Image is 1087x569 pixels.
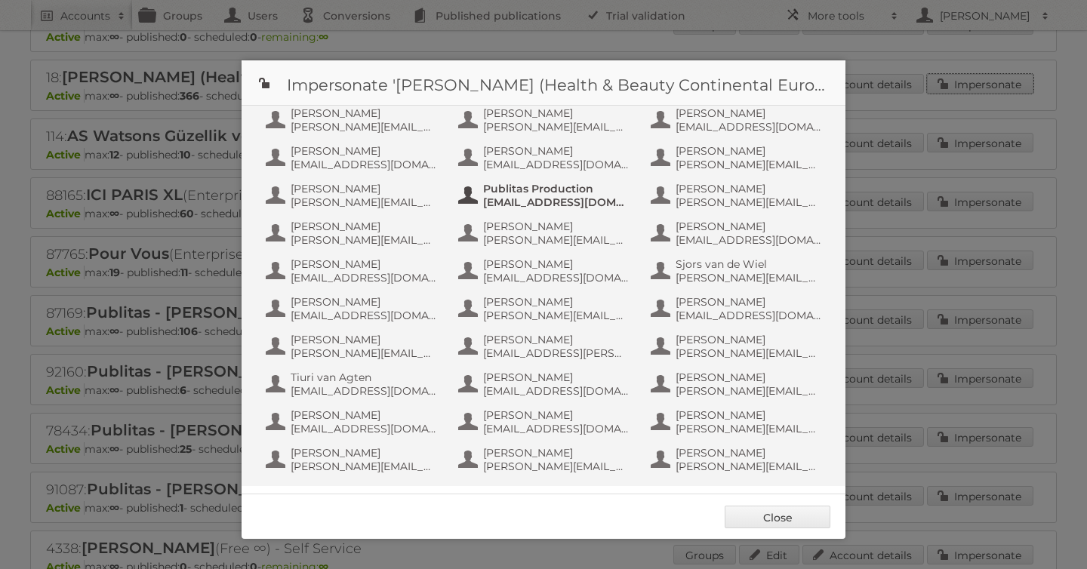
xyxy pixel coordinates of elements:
button: [PERSON_NAME] [EMAIL_ADDRESS][DOMAIN_NAME] [264,407,442,437]
button: Sjors van de Wiel [PERSON_NAME][EMAIL_ADDRESS][DOMAIN_NAME] [649,256,827,286]
button: [PERSON_NAME] [PERSON_NAME][EMAIL_ADDRESS][DOMAIN_NAME] [649,444,827,475]
span: [PERSON_NAME] [676,220,822,233]
span: [PERSON_NAME] [676,371,822,384]
span: [PERSON_NAME] [483,371,630,384]
span: [PERSON_NAME] [676,446,822,460]
button: [PERSON_NAME] [PERSON_NAME][EMAIL_ADDRESS][DOMAIN_NAME] [457,444,634,475]
button: [PERSON_NAME] [EMAIL_ADDRESS][DOMAIN_NAME] [457,143,634,173]
span: [EMAIL_ADDRESS][DOMAIN_NAME] [483,158,630,171]
span: [PERSON_NAME] [676,182,822,195]
span: [PERSON_NAME][EMAIL_ADDRESS][DOMAIN_NAME] [676,195,822,209]
span: [PERSON_NAME] [291,144,437,158]
span: [PERSON_NAME] [291,106,437,120]
button: [PERSON_NAME] [EMAIL_ADDRESS][DOMAIN_NAME] [649,294,827,324]
span: [EMAIL_ADDRESS][DOMAIN_NAME] [676,233,822,247]
span: [PERSON_NAME][EMAIL_ADDRESS][DOMAIN_NAME] [483,233,630,247]
span: [PERSON_NAME] [483,106,630,120]
span: [EMAIL_ADDRESS][DOMAIN_NAME] [291,158,437,171]
span: [PERSON_NAME][EMAIL_ADDRESS][DOMAIN_NAME] [291,195,437,209]
button: [PERSON_NAME] [EMAIL_ADDRESS][DOMAIN_NAME] [264,143,442,173]
span: [PERSON_NAME] [483,446,630,460]
span: [PERSON_NAME][EMAIL_ADDRESS][DOMAIN_NAME] [291,460,437,473]
span: [PERSON_NAME][EMAIL_ADDRESS][DOMAIN_NAME] [676,460,822,473]
button: [PERSON_NAME] [PERSON_NAME][EMAIL_ADDRESS][DOMAIN_NAME] [649,143,827,173]
span: [PERSON_NAME] [676,408,822,422]
span: [PERSON_NAME][EMAIL_ADDRESS][DOMAIN_NAME] [291,346,437,360]
span: [PERSON_NAME] [291,333,437,346]
span: [PERSON_NAME][EMAIL_ADDRESS][DOMAIN_NAME] [483,120,630,134]
button: [PERSON_NAME] [EMAIL_ADDRESS][DOMAIN_NAME] [457,369,634,399]
span: [PERSON_NAME] [483,408,630,422]
span: Tiuri van Agten [291,371,437,384]
button: Publitas Production [EMAIL_ADDRESS][DOMAIN_NAME] [457,180,634,211]
button: [PERSON_NAME] [PERSON_NAME][EMAIL_ADDRESS][DOMAIN_NAME] [264,105,442,135]
button: [PERSON_NAME] [EMAIL_ADDRESS][DOMAIN_NAME] [649,105,827,135]
span: [PERSON_NAME][EMAIL_ADDRESS][DOMAIN_NAME] [291,120,437,134]
button: [PERSON_NAME] [PERSON_NAME][EMAIL_ADDRESS][DOMAIN_NAME] [649,369,827,399]
span: Sjors van de Wiel [676,257,822,271]
span: [EMAIL_ADDRESS][DOMAIN_NAME] [676,120,822,134]
button: [PERSON_NAME] [PERSON_NAME][EMAIL_ADDRESS][DOMAIN_NAME] [264,218,442,248]
span: [PERSON_NAME] [291,220,437,233]
h1: Impersonate '[PERSON_NAME] (Health & Beauty Continental Europe) B.V.' [242,60,845,106]
span: [PERSON_NAME][EMAIL_ADDRESS][DOMAIN_NAME] [676,346,822,360]
span: [PERSON_NAME][EMAIL_ADDRESS][DOMAIN_NAME] [676,158,822,171]
span: [EMAIL_ADDRESS][DOMAIN_NAME] [676,309,822,322]
span: [PERSON_NAME] [483,220,630,233]
span: [PERSON_NAME] [291,182,437,195]
span: [PERSON_NAME][EMAIL_ADDRESS][DOMAIN_NAME] [676,384,822,398]
button: [PERSON_NAME] [PERSON_NAME][EMAIL_ADDRESS][DOMAIN_NAME] [264,180,442,211]
button: [PERSON_NAME] [EMAIL_ADDRESS][DOMAIN_NAME] [649,218,827,248]
button: Tiuri van Agten [EMAIL_ADDRESS][DOMAIN_NAME] [264,369,442,399]
span: [PERSON_NAME] [676,333,822,346]
button: [PERSON_NAME] [EMAIL_ADDRESS][PERSON_NAME][DOMAIN_NAME] [457,331,634,361]
button: [PERSON_NAME] [PERSON_NAME][EMAIL_ADDRESS][DOMAIN_NAME] [264,444,442,475]
button: [PERSON_NAME] [EMAIL_ADDRESS][DOMAIN_NAME] [457,256,634,286]
span: [PERSON_NAME] [676,106,822,120]
span: [PERSON_NAME] [483,295,630,309]
button: [PERSON_NAME] [PERSON_NAME][EMAIL_ADDRESS][DOMAIN_NAME] [457,218,634,248]
span: [PERSON_NAME][EMAIL_ADDRESS][DOMAIN_NAME] [483,460,630,473]
button: [PERSON_NAME] [PERSON_NAME][EMAIL_ADDRESS][DOMAIN_NAME] [649,180,827,211]
button: [PERSON_NAME] [PERSON_NAME][EMAIL_ADDRESS][DOMAIN_NAME] [649,407,827,437]
span: [PERSON_NAME][EMAIL_ADDRESS][DOMAIN_NAME] [676,271,822,284]
button: [PERSON_NAME] [PERSON_NAME][EMAIL_ADDRESS][DOMAIN_NAME] [457,105,634,135]
span: [PERSON_NAME][EMAIL_ADDRESS][DOMAIN_NAME] [291,233,437,247]
span: [EMAIL_ADDRESS][PERSON_NAME][DOMAIN_NAME] [483,346,630,360]
span: [EMAIL_ADDRESS][DOMAIN_NAME] [483,195,630,209]
button: [PERSON_NAME] [PERSON_NAME][EMAIL_ADDRESS][DOMAIN_NAME] [457,294,634,324]
span: [PERSON_NAME] [291,295,437,309]
span: [EMAIL_ADDRESS][DOMAIN_NAME] [483,384,630,398]
button: [PERSON_NAME] [PERSON_NAME][EMAIL_ADDRESS][DOMAIN_NAME] [649,331,827,361]
span: [PERSON_NAME] [483,144,630,158]
span: [EMAIL_ADDRESS][DOMAIN_NAME] [483,271,630,284]
span: [EMAIL_ADDRESS][DOMAIN_NAME] [291,422,437,435]
span: [PERSON_NAME] [291,408,437,422]
span: [PERSON_NAME][EMAIL_ADDRESS][DOMAIN_NAME] [483,309,630,322]
span: [PERSON_NAME][EMAIL_ADDRESS][DOMAIN_NAME] [676,422,822,435]
span: [PERSON_NAME] [483,333,630,346]
a: Close [725,506,830,528]
button: [PERSON_NAME] [PERSON_NAME][EMAIL_ADDRESS][DOMAIN_NAME] [264,331,442,361]
span: [PERSON_NAME] [483,257,630,271]
span: Publitas Production [483,182,630,195]
span: [EMAIL_ADDRESS][DOMAIN_NAME] [291,309,437,322]
button: [PERSON_NAME] [EMAIL_ADDRESS][DOMAIN_NAME] [457,407,634,437]
button: [PERSON_NAME] [EMAIL_ADDRESS][DOMAIN_NAME] [264,294,442,324]
span: [PERSON_NAME] [676,144,822,158]
span: [EMAIL_ADDRESS][DOMAIN_NAME] [291,384,437,398]
span: [EMAIL_ADDRESS][DOMAIN_NAME] [483,422,630,435]
span: [PERSON_NAME] [291,446,437,460]
span: [PERSON_NAME] [676,295,822,309]
button: [PERSON_NAME] [EMAIL_ADDRESS][DOMAIN_NAME] [264,256,442,286]
span: [PERSON_NAME] [291,257,437,271]
span: [EMAIL_ADDRESS][DOMAIN_NAME] [291,271,437,284]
